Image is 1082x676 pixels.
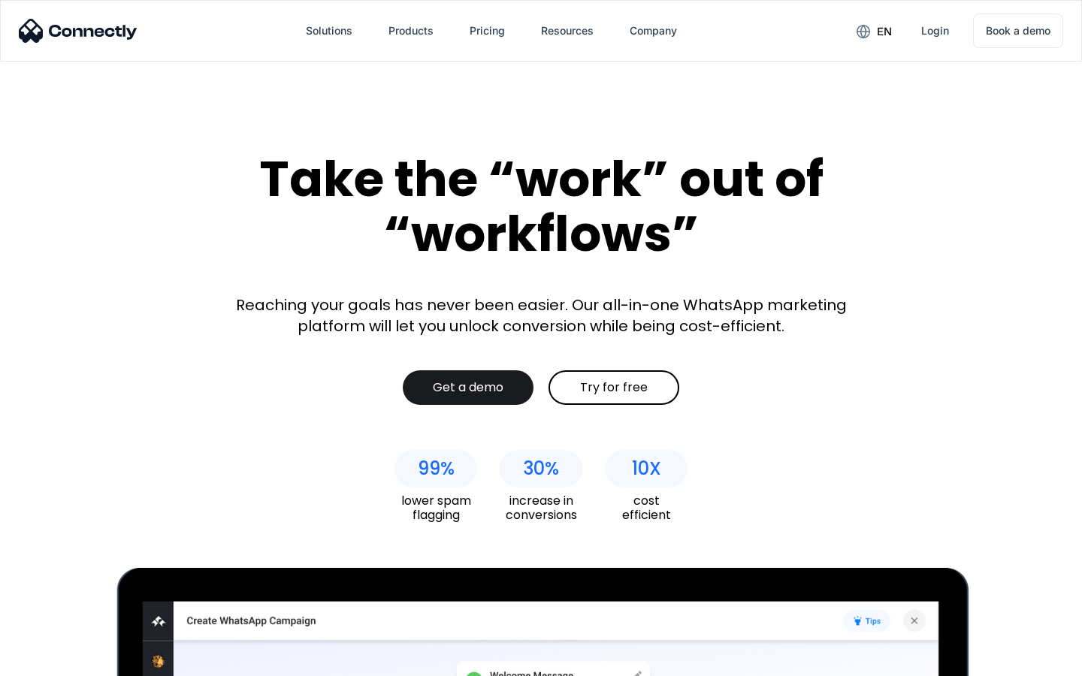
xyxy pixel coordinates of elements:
[921,20,949,41] div: Login
[458,13,517,49] a: Pricing
[630,20,677,41] div: Company
[388,20,434,41] div: Products
[605,493,688,522] div: cost efficient
[403,370,533,405] a: Get a demo
[418,458,455,479] div: 99%
[523,458,559,479] div: 30%
[541,20,594,41] div: Resources
[549,370,679,405] a: Try for free
[632,458,661,479] div: 10X
[225,294,857,336] div: Reaching your goals has never been easier. Our all-in-one WhatsApp marketing platform will let yo...
[877,21,892,42] div: en
[973,14,1063,48] a: Book a demo
[470,20,505,41] div: Pricing
[433,380,503,395] div: Get a demo
[394,493,477,522] div: lower spam flagging
[580,380,648,395] div: Try for free
[203,152,879,261] div: Take the “work” out of “workflows”
[500,493,582,522] div: increase in conversions
[909,13,961,49] a: Login
[30,650,90,671] ul: Language list
[306,20,352,41] div: Solutions
[19,19,138,43] img: Connectly Logo
[15,650,90,671] aside: Language selected: English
